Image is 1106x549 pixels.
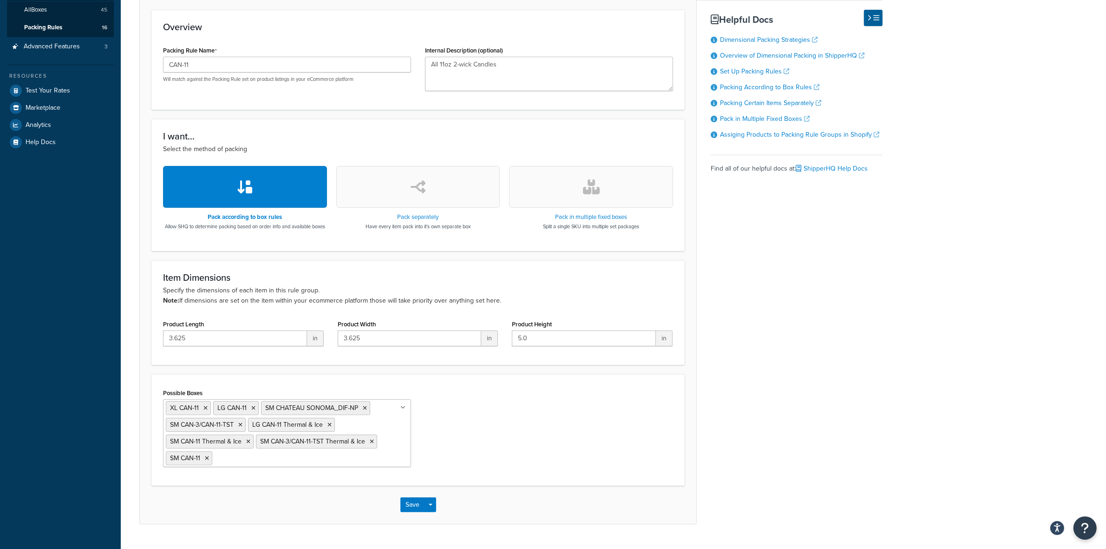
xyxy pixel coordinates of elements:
[102,24,107,32] span: 16
[543,214,639,220] h3: Pack in multiple fixed boxes
[7,19,114,36] li: Packing Rules
[24,24,62,32] span: Packing Rules
[7,117,114,133] a: Analytics
[163,76,411,83] p: Will match against the Packing Rule set on product listings in your eCommerce platform
[400,497,425,512] button: Save
[338,321,376,328] label: Product Width
[24,6,47,14] span: All Boxes
[217,403,247,413] span: LG CAN-11
[252,420,323,430] span: LG CAN-11 Thermal & Ice
[720,35,818,45] a: Dimensional Packing Strategies
[163,296,179,305] b: Note:
[366,214,471,220] h3: Pack separately
[7,38,114,55] li: Advanced Features
[163,47,217,54] label: Packing Rule Name
[170,420,234,430] span: SM CAN-3/CAN-11-TST
[711,155,883,175] div: Find all of our helpful docs at:
[101,6,107,14] span: 45
[481,331,498,346] span: in
[163,22,673,32] h3: Overview
[26,121,51,129] span: Analytics
[163,144,673,154] p: Select the method of packing
[512,321,552,328] label: Product Height
[366,223,471,230] p: Have every item pack into it's own separate box
[656,331,673,346] span: in
[425,47,503,54] label: Internal Description (optional)
[170,437,242,446] span: SM CAN-11 Thermal & Ice
[7,1,114,19] a: AllBoxes45
[260,437,365,446] span: SM CAN-3/CAN-11-TST Thermal & Ice
[543,223,639,230] p: Split a single SKU into multiple set packages
[307,331,324,346] span: in
[170,453,200,463] span: SM CAN-11
[7,82,114,99] a: Test Your Rates
[163,285,673,306] p: Specify the dimensions of each item in this rule group. If dimensions are set on the item within ...
[720,114,810,124] a: Pack in Multiple Fixed Boxes
[7,72,114,80] div: Resources
[720,82,819,92] a: Packing According to Box Rules
[7,134,114,151] a: Help Docs
[265,403,358,413] span: SM CHATEAU SONOMA_DIF-NP
[163,131,673,141] h3: I want...
[105,43,108,51] span: 3
[720,66,789,76] a: Set Up Packing Rules
[720,51,864,60] a: Overview of Dimensional Packing in ShipperHQ
[7,19,114,36] a: Packing Rules16
[1073,516,1097,540] button: Open Resource Center
[711,14,883,25] h3: Helpful Docs
[26,104,60,112] span: Marketplace
[425,57,673,91] textarea: All 11oz 2-wick Candles
[26,139,56,146] span: Help Docs
[720,130,879,139] a: Assiging Products to Packing Rule Groups in Shopify
[163,272,673,283] h3: Item Dimensions
[165,223,325,230] p: Allow SHQ to determine packing based on order info and available boxes
[165,214,325,220] h3: Pack according to box rules
[7,38,114,55] a: Advanced Features3
[163,321,204,328] label: Product Length
[26,87,70,95] span: Test Your Rates
[7,99,114,116] a: Marketplace
[720,98,821,108] a: Packing Certain Items Separately
[864,10,883,26] button: Hide Help Docs
[170,403,199,413] span: XL CAN-11
[24,43,80,51] span: Advanced Features
[163,390,203,397] label: Possible Boxes
[796,164,868,173] a: ShipperHQ Help Docs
